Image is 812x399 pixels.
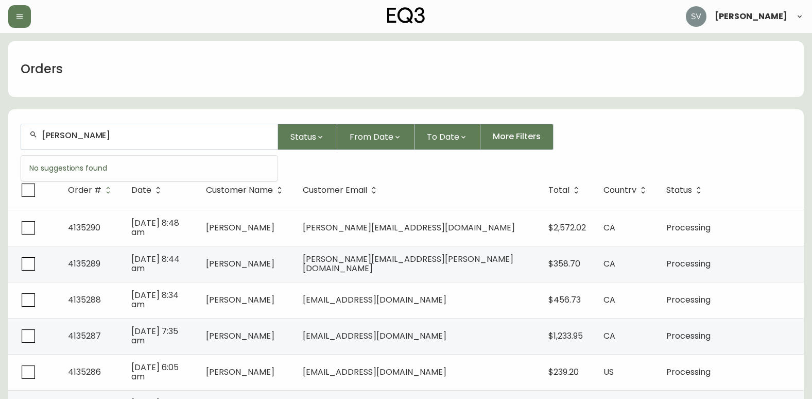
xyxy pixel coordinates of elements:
span: 4135289 [68,258,100,270]
span: [PERSON_NAME] [206,258,274,270]
span: $239.20 [548,366,579,378]
span: Country [603,186,650,195]
span: [EMAIL_ADDRESS][DOMAIN_NAME] [303,366,446,378]
span: [PERSON_NAME][EMAIL_ADDRESS][DOMAIN_NAME] [303,222,515,234]
span: Customer Email [303,186,381,195]
span: 4135290 [68,222,100,234]
span: Customer Name [206,186,286,195]
div: No suggestions found [21,156,278,181]
span: Order # [68,186,115,195]
span: [PERSON_NAME] [715,12,787,21]
span: 4135287 [68,330,101,342]
span: Status [666,186,705,195]
button: To Date [414,124,480,150]
span: $2,572.02 [548,222,586,234]
span: CA [603,330,615,342]
span: [DATE] 8:34 am [131,289,179,310]
span: CA [603,258,615,270]
span: From Date [350,130,393,143]
span: Order # [68,187,101,193]
span: Customer Name [206,187,273,193]
span: Status [666,187,692,193]
span: Total [548,186,583,195]
button: From Date [337,124,414,150]
span: [PERSON_NAME] [206,366,274,378]
span: 4135286 [68,366,101,378]
span: Customer Email [303,187,367,193]
span: 4135288 [68,294,101,306]
button: Status [278,124,337,150]
img: 0ef69294c49e88f033bcbeb13310b844 [686,6,706,27]
span: Processing [666,366,711,378]
span: Date [131,187,151,193]
span: [DATE] 6:05 am [131,361,179,383]
span: [PERSON_NAME] [206,294,274,306]
span: Country [603,187,636,193]
span: [PERSON_NAME] [206,330,274,342]
span: Processing [666,330,711,342]
h1: Orders [21,60,63,78]
button: More Filters [480,124,554,150]
span: Processing [666,294,711,306]
span: More Filters [493,131,541,142]
span: To Date [427,130,459,143]
span: Processing [666,222,711,234]
span: [DATE] 7:35 am [131,325,178,346]
span: Date [131,186,165,195]
span: [DATE] 8:48 am [131,217,179,238]
span: CA [603,294,615,306]
span: [EMAIL_ADDRESS][DOMAIN_NAME] [303,294,446,306]
span: [PERSON_NAME] [206,222,274,234]
span: [DATE] 8:44 am [131,253,180,274]
span: $358.70 [548,258,580,270]
input: Search [42,130,269,140]
span: [EMAIL_ADDRESS][DOMAIN_NAME] [303,330,446,342]
span: $1,233.95 [548,330,583,342]
span: [PERSON_NAME][EMAIL_ADDRESS][PERSON_NAME][DOMAIN_NAME] [303,253,513,274]
img: logo [387,7,425,24]
span: Status [290,130,316,143]
span: CA [603,222,615,234]
span: Processing [666,258,711,270]
span: $456.73 [548,294,581,306]
span: Total [548,187,569,193]
span: US [603,366,614,378]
